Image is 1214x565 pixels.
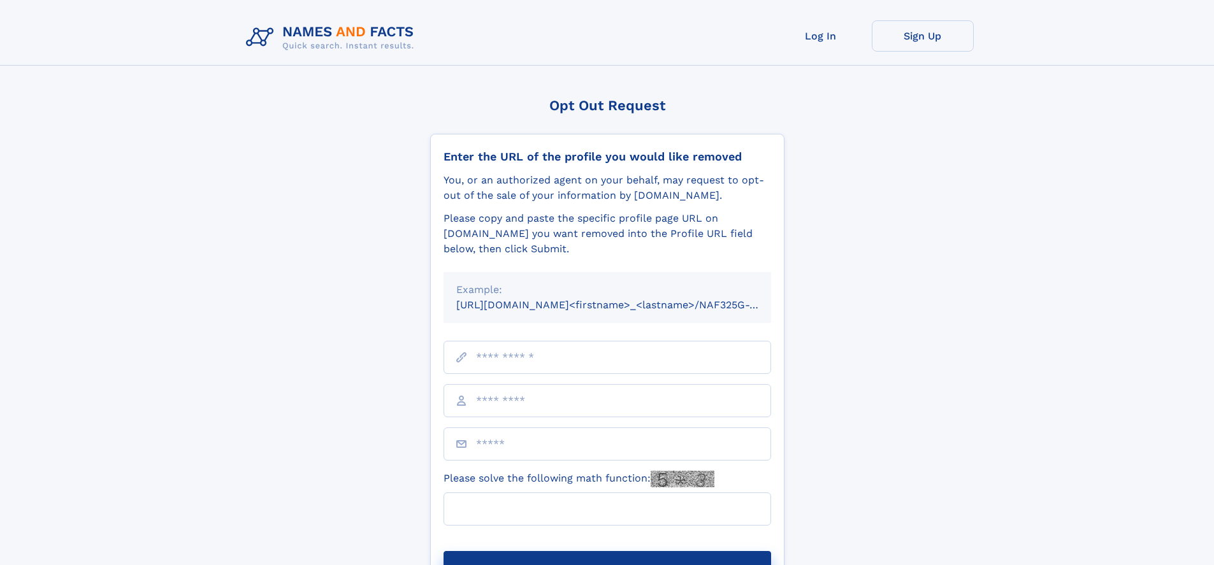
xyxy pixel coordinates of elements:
[444,173,771,203] div: You, or an authorized agent on your behalf, may request to opt-out of the sale of your informatio...
[444,471,714,487] label: Please solve the following math function:
[872,20,974,52] a: Sign Up
[430,97,784,113] div: Opt Out Request
[241,20,424,55] img: Logo Names and Facts
[444,150,771,164] div: Enter the URL of the profile you would like removed
[770,20,872,52] a: Log In
[456,299,795,311] small: [URL][DOMAIN_NAME]<firstname>_<lastname>/NAF325G-xxxxxxxx
[456,282,758,297] div: Example:
[444,211,771,257] div: Please copy and paste the specific profile page URL on [DOMAIN_NAME] you want removed into the Pr...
